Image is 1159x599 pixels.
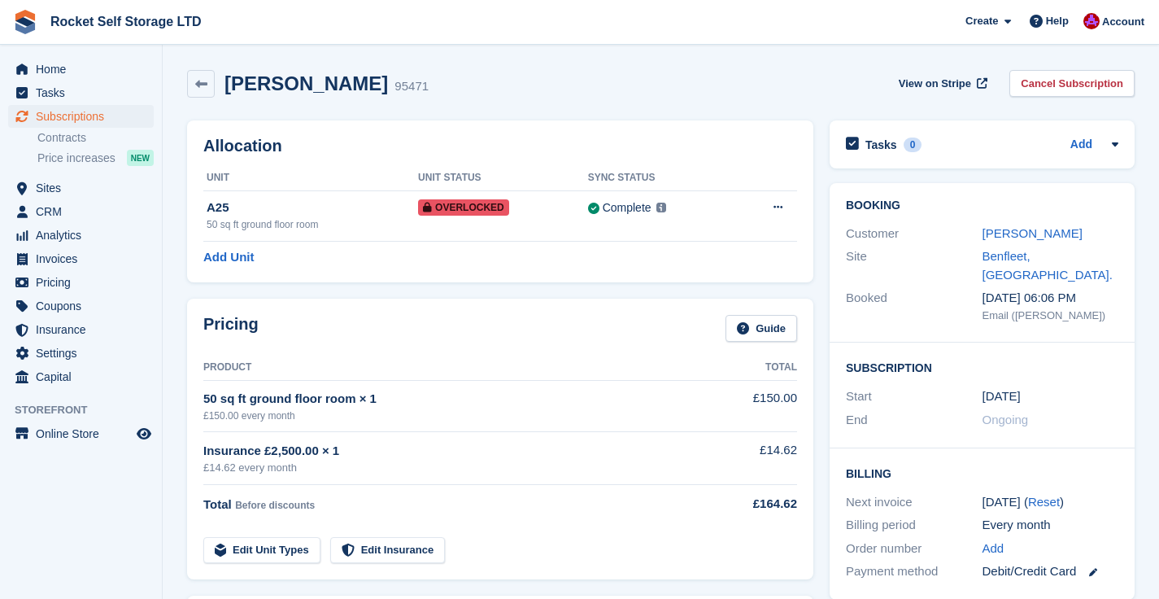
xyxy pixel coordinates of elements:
[846,289,983,323] div: Booked
[203,460,705,476] div: £14.62 every month
[8,58,154,81] a: menu
[8,422,154,445] a: menu
[235,500,315,511] span: Before discounts
[846,359,1118,375] h2: Subscription
[8,271,154,294] a: menu
[8,224,154,247] a: menu
[846,540,983,558] div: Order number
[36,365,133,388] span: Capital
[203,248,254,267] a: Add Unit
[134,424,154,444] a: Preview store
[36,271,133,294] span: Pricing
[983,249,1113,282] a: Benfleet, [GEOGRAPHIC_DATA].
[418,199,509,216] span: Overlocked
[8,247,154,270] a: menu
[846,516,983,535] div: Billing period
[725,315,797,342] a: Guide
[846,199,1118,212] h2: Booking
[203,537,320,564] a: Edit Unit Types
[705,495,797,514] div: £164.62
[983,308,1119,324] div: Email ([PERSON_NAME])
[899,76,971,92] span: View on Stripe
[656,203,666,212] img: icon-info-grey-7440780725fd019a000dd9b08b2336e03edf1995a4989e88bcd33f0948082b44.svg
[36,295,133,317] span: Coupons
[207,217,418,232] div: 50 sq ft ground floor room
[983,562,1119,581] div: Debit/Credit Card
[983,516,1119,535] div: Every month
[8,342,154,365] a: menu
[846,465,1118,481] h2: Billing
[1083,13,1100,29] img: Lee Tresadern
[203,442,705,461] div: Insurance £2,500.00 × 1
[8,177,154,199] a: menu
[865,138,897,152] h2: Tasks
[36,58,133,81] span: Home
[36,422,133,445] span: Online Store
[37,130,154,146] a: Contracts
[846,493,983,512] div: Next invoice
[13,10,37,34] img: stora-icon-8386f47178a22dfd0bd8f6a31ec36ba5ce8667c1dd55bd0f319d3a0aa187defe.svg
[983,289,1119,308] div: [DATE] 06:06 PM
[36,105,133,128] span: Subscriptions
[203,315,259,342] h2: Pricing
[36,342,133,365] span: Settings
[36,318,133,341] span: Insurance
[224,72,388,94] h2: [PERSON_NAME]
[705,355,797,381] th: Total
[846,411,983,430] div: End
[36,247,133,270] span: Invoices
[983,226,1083,240] a: [PERSON_NAME]
[983,387,1021,406] time: 2025-07-15 00:00:00 UTC
[904,138,922,152] div: 0
[203,165,418,191] th: Unit
[1046,13,1069,29] span: Help
[8,295,154,317] a: menu
[846,387,983,406] div: Start
[705,432,797,485] td: £14.62
[36,224,133,247] span: Analytics
[846,247,983,284] div: Site
[8,318,154,341] a: menu
[983,413,1029,426] span: Ongoing
[983,540,1004,558] a: Add
[8,81,154,104] a: menu
[37,151,115,166] span: Price increases
[203,409,705,423] div: £150.00 every month
[588,165,734,191] th: Sync Status
[892,70,991,97] a: View on Stripe
[1102,14,1144,30] span: Account
[37,149,154,167] a: Price increases NEW
[36,81,133,104] span: Tasks
[36,200,133,223] span: CRM
[44,8,208,35] a: Rocket Self Storage LTD
[203,497,232,511] span: Total
[36,177,133,199] span: Sites
[705,380,797,431] td: £150.00
[1009,70,1135,97] a: Cancel Subscription
[983,493,1119,512] div: [DATE] ( )
[1028,495,1060,509] a: Reset
[8,365,154,388] a: menu
[8,105,154,128] a: menu
[203,137,797,155] h2: Allocation
[603,199,651,216] div: Complete
[1070,136,1092,155] a: Add
[394,77,429,96] div: 95471
[207,199,418,217] div: A25
[8,200,154,223] a: menu
[127,150,154,166] div: NEW
[330,537,446,564] a: Edit Insurance
[846,225,983,243] div: Customer
[846,562,983,581] div: Payment method
[418,165,588,191] th: Unit Status
[965,13,998,29] span: Create
[203,355,705,381] th: Product
[15,402,162,418] span: Storefront
[203,390,705,409] div: 50 sq ft ground floor room × 1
